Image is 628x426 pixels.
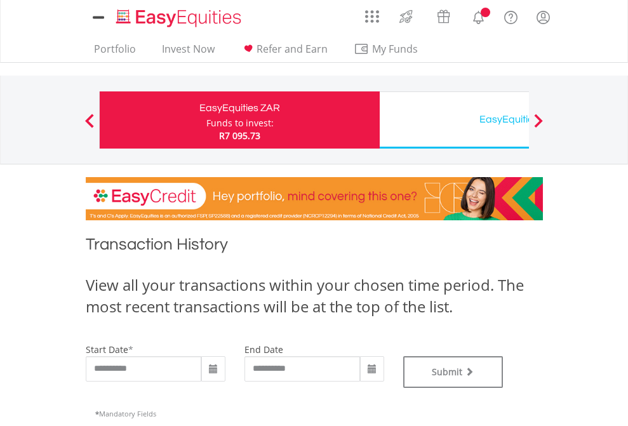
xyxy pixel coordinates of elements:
span: Mandatory Fields [95,409,156,418]
img: EasyCredit Promotion Banner [86,177,543,220]
a: Vouchers [425,3,462,27]
div: EasyEquities ZAR [107,99,372,117]
div: Funds to invest: [206,117,274,130]
a: FAQ's and Support [495,3,527,29]
img: vouchers-v2.svg [433,6,454,27]
button: Next [526,120,551,133]
img: EasyEquities_Logo.png [114,8,246,29]
span: Refer and Earn [257,42,328,56]
a: AppsGrid [357,3,387,23]
a: Home page [111,3,246,29]
img: thrive-v2.svg [396,6,417,27]
button: Submit [403,356,504,388]
label: start date [86,343,128,356]
a: Refer and Earn [236,43,333,62]
a: My Profile [527,3,559,31]
a: Notifications [462,3,495,29]
h1: Transaction History [86,233,543,262]
label: end date [244,343,283,356]
a: Invest Now [157,43,220,62]
img: grid-menu-icon.svg [365,10,379,23]
div: View all your transactions within your chosen time period. The most recent transactions will be a... [86,274,543,318]
a: Portfolio [89,43,141,62]
span: R7 095.73 [219,130,260,142]
span: My Funds [354,41,437,57]
button: Previous [77,120,102,133]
